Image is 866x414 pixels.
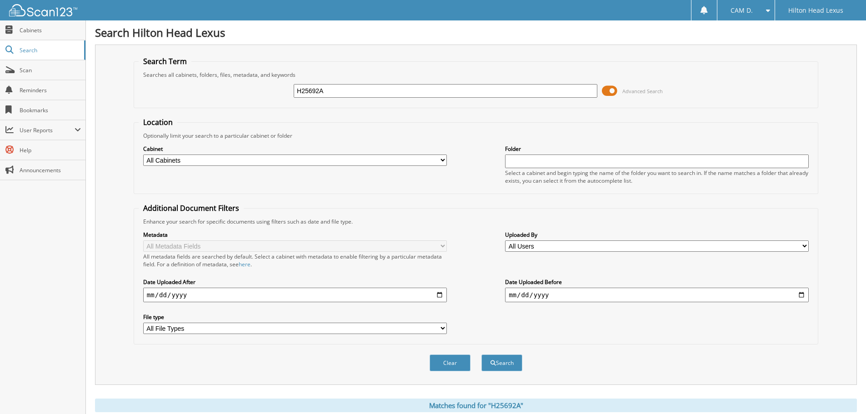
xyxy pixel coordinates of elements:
[20,106,81,114] span: Bookmarks
[20,86,81,94] span: Reminders
[505,278,809,286] label: Date Uploaded Before
[505,145,809,153] label: Folder
[143,253,447,268] div: All metadata fields are searched by default. Select a cabinet with metadata to enable filtering b...
[20,166,81,174] span: Announcements
[143,313,447,321] label: File type
[143,231,447,239] label: Metadata
[95,25,857,40] h1: Search Hilton Head Lexus
[430,354,471,371] button: Clear
[20,146,81,154] span: Help
[731,8,753,13] span: CAM D.
[9,4,77,16] img: scan123-logo-white.svg
[505,231,809,239] label: Uploaded By
[239,260,250,268] a: here
[95,399,857,412] div: Matches found for "H25692A"
[20,26,81,34] span: Cabinets
[143,288,447,302] input: start
[143,145,447,153] label: Cabinet
[139,117,177,127] legend: Location
[788,8,843,13] span: Hilton Head Lexus
[20,66,81,74] span: Scan
[139,218,813,225] div: Enhance your search for specific documents using filters such as date and file type.
[139,132,813,140] div: Optionally limit your search to a particular cabinet or folder
[143,278,447,286] label: Date Uploaded After
[481,354,522,371] button: Search
[139,56,191,66] legend: Search Term
[505,169,809,185] div: Select a cabinet and begin typing the name of the folder you want to search in. If the name match...
[505,288,809,302] input: end
[20,126,75,134] span: User Reports
[139,71,813,79] div: Searches all cabinets, folders, files, metadata, and keywords
[20,46,80,54] span: Search
[622,88,663,95] span: Advanced Search
[139,203,244,213] legend: Additional Document Filters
